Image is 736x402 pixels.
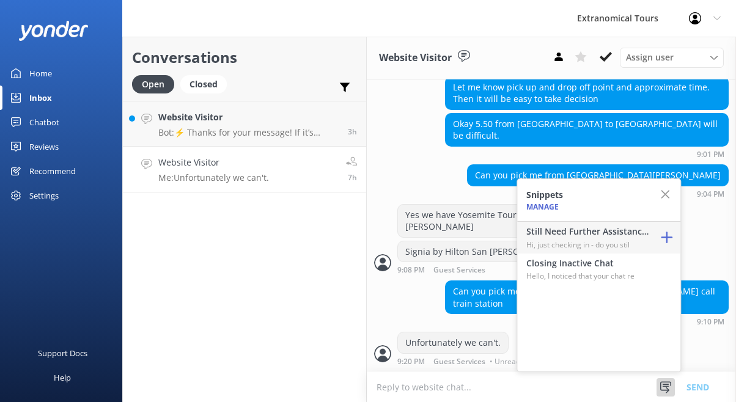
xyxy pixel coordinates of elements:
[526,257,649,270] h4: Closing Inactive Chat
[446,114,728,146] div: Okay 5.50 from [GEOGRAPHIC_DATA] to [GEOGRAPHIC_DATA] will be difficult.
[123,101,366,147] a: Website VisitorBot:⚡ Thanks for your message! If it’s during our office hours (5:30am–10pm PT), a...
[29,134,59,159] div: Reviews
[54,365,71,390] div: Help
[123,147,366,192] a: Website VisitorMe:Unfortunately we can't.7h
[445,150,729,158] div: Sep 04 2025 09:01pm (UTC -07:00) America/Tijuana
[433,266,485,274] span: Guest Services
[29,86,52,110] div: Inbox
[526,188,563,202] h4: Snippets
[526,239,649,250] p: Hi, just checking in - do you stil
[158,172,269,183] p: Me: Unfortunately we can't.
[132,77,180,90] a: Open
[348,126,357,137] span: Sep 05 2025 01:28am (UTC -07:00) America/Tijuana
[397,358,425,365] strong: 9:20 PM
[398,332,508,353] div: Unfortunately we can't.
[659,179,680,211] button: Close
[697,151,724,158] strong: 9:01 PM
[468,165,728,186] div: Can you pick me from [GEOGRAPHIC_DATA][PERSON_NAME]
[626,51,674,64] span: Assign user
[697,318,724,326] strong: 9:10 PM
[526,225,649,238] h4: Still Need Further Assistance?
[398,241,611,262] div: Signia by Hilton San [PERSON_NAME] at 5:45 AM
[348,172,357,183] span: Sep 04 2025 09:20pm (UTC -07:00) America/Tijuana
[180,77,233,90] a: Closed
[379,50,452,66] h3: Website Visitor
[158,156,269,169] h4: Website Visitor
[526,202,559,212] a: Manage
[433,358,485,365] span: Guest Services
[467,189,729,198] div: Sep 04 2025 09:04pm (UTC -07:00) America/Tijuana
[29,183,59,208] div: Settings
[29,159,76,183] div: Recommend
[397,357,523,365] div: Sep 04 2025 09:20pm (UTC -07:00) America/Tijuana
[446,281,728,313] div: Can you pick me from [GEOGRAPHIC_DATA][PERSON_NAME] call train station
[490,358,520,365] span: • Unread
[132,75,174,93] div: Open
[653,222,680,254] button: Add
[29,110,59,134] div: Chatbot
[158,127,339,138] p: Bot: ⚡ Thanks for your message! If it’s during our office hours (5:30am–10pm PT), a live agent wi...
[18,21,89,41] img: yonder-white-logo.png
[526,270,649,282] p: Hello, I noticed that your chat re
[697,191,724,198] strong: 9:04 PM
[38,341,87,365] div: Support Docs
[132,46,357,69] h2: Conversations
[29,61,52,86] div: Home
[398,205,680,237] div: Yes we have Yosemite Tour from [GEOGRAPHIC_DATA][PERSON_NAME]
[620,48,724,67] div: Assign User
[180,75,227,93] div: Closed
[158,111,339,124] h4: Website Visitor
[446,77,728,109] div: Let me know pick up and drop off point and approximate time. Then it will be easy to take decision
[397,265,612,274] div: Sep 04 2025 09:08pm (UTC -07:00) America/Tijuana
[445,317,729,326] div: Sep 04 2025 09:10pm (UTC -07:00) America/Tijuana
[397,266,425,274] strong: 9:08 PM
